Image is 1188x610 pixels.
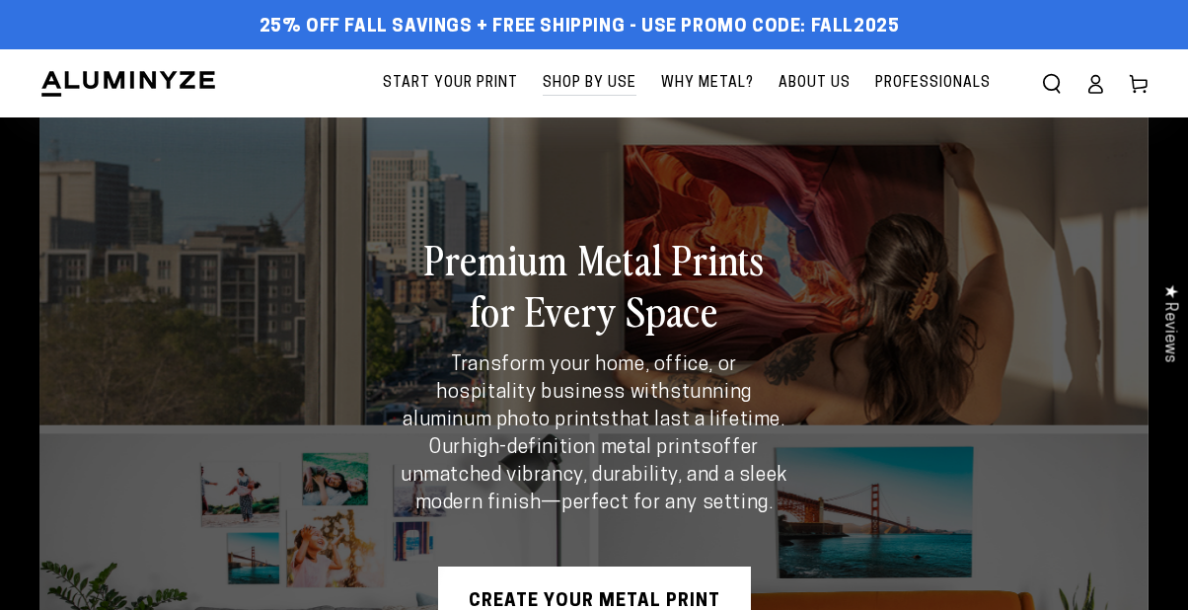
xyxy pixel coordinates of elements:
a: Professionals [865,59,1001,108]
span: Why Metal? [661,71,754,96]
span: Professionals [875,71,991,96]
span: Start Your Print [383,71,518,96]
strong: high-definition metal prints [461,438,712,458]
span: 25% off FALL Savings + Free Shipping - Use Promo Code: FALL2025 [260,17,900,38]
span: About Us [779,71,851,96]
a: Shop By Use [533,59,646,108]
img: Aluminyze [39,69,217,99]
summary: Search our site [1030,62,1074,106]
div: Click to open Judge.me floating reviews tab [1151,268,1188,378]
strong: stunning aluminum photo prints [403,383,752,430]
h2: Premium Metal Prints for Every Space [401,233,787,336]
a: Start Your Print [373,59,528,108]
span: Shop By Use [543,71,636,96]
a: Why Metal? [651,59,764,108]
p: Transform your home, office, or hospitality business with that last a lifetime. Our offer unmatch... [401,351,787,517]
a: About Us [769,59,860,108]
